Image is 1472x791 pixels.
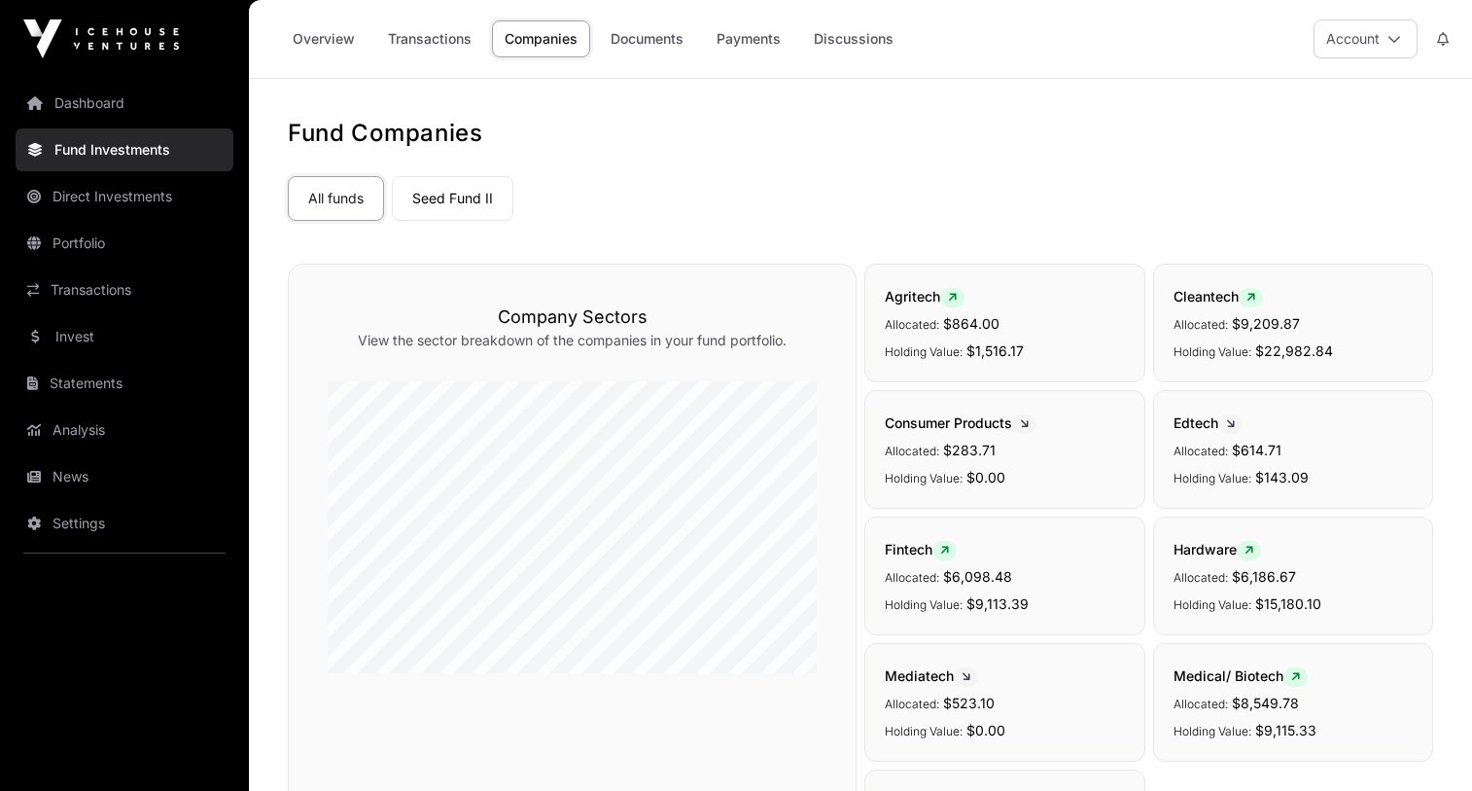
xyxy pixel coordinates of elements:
[328,331,817,350] p: View the sector breakdown of the companies in your fund portfolio.
[1174,597,1251,612] span: Holding Value:
[1232,695,1299,711] span: $8,549.78
[885,667,978,684] span: Mediatech
[885,541,957,557] span: Fintech
[1174,667,1308,684] span: Medical/ Biotech
[704,20,793,57] a: Payments
[1232,442,1281,458] span: $614.71
[1174,570,1228,585] span: Allocated:
[1314,19,1418,58] button: Account
[885,697,939,711] span: Allocated:
[1174,471,1251,485] span: Holding Value:
[392,176,513,221] a: Seed Fund II
[966,469,1005,485] span: $0.00
[16,315,233,358] a: Invest
[16,502,233,545] a: Settings
[885,288,964,305] span: Agritech
[1174,724,1251,738] span: Holding Value:
[943,442,996,458] span: $283.71
[885,317,939,332] span: Allocated:
[1232,568,1296,585] span: $6,186.67
[1232,315,1300,332] span: $9,209.87
[16,128,233,171] a: Fund Investments
[1255,469,1309,485] span: $143.09
[885,471,963,485] span: Holding Value:
[885,344,963,359] span: Holding Value:
[1255,722,1316,738] span: $9,115.33
[885,597,963,612] span: Holding Value:
[328,304,817,331] h3: Company Sectors
[1174,344,1251,359] span: Holding Value:
[1174,317,1228,332] span: Allocated:
[23,19,179,58] img: Icehouse Ventures Logo
[1174,541,1261,557] span: Hardware
[885,414,1036,431] span: Consumer Products
[16,362,233,405] a: Statements
[288,118,1433,149] h1: Fund Companies
[1255,342,1333,359] span: $22,982.84
[1174,288,1263,305] span: Cleantech
[375,20,484,57] a: Transactions
[288,176,384,221] a: All funds
[966,595,1029,612] span: $9,113.39
[16,269,233,311] a: Transactions
[943,568,1012,585] span: $6,098.48
[885,570,939,585] span: Allocated:
[16,409,233,451] a: Analysis
[1174,414,1243,431] span: Edtech
[966,342,1024,359] span: $1,516.17
[1255,595,1321,612] span: $15,180.10
[280,20,368,57] a: Overview
[966,722,1005,738] span: $0.00
[1174,697,1228,711] span: Allocated:
[16,455,233,498] a: News
[1174,444,1228,458] span: Allocated:
[16,82,233,125] a: Dashboard
[885,724,963,738] span: Holding Value:
[598,20,696,57] a: Documents
[1375,698,1472,791] iframe: Chat Widget
[16,222,233,265] a: Portfolio
[943,315,999,332] span: $864.00
[943,695,995,711] span: $523.10
[16,175,233,218] a: Direct Investments
[885,444,939,458] span: Allocated:
[492,20,590,57] a: Companies
[801,20,906,57] a: Discussions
